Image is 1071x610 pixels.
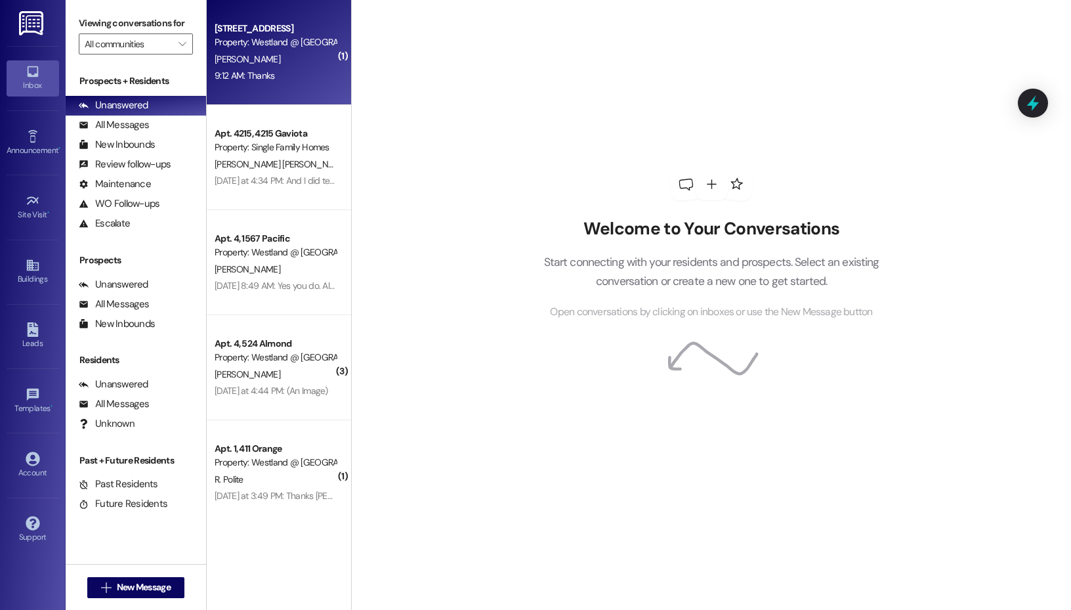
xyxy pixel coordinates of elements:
div: Property: Westland @ [GEOGRAPHIC_DATA] (3297) [215,246,336,259]
div: New Inbounds [79,138,155,152]
a: Leads [7,318,59,354]
input: All communities [85,33,172,54]
p: Start connecting with your residents and prospects. Select an existing conversation or create a n... [524,253,899,290]
div: [DATE] at 4:44 PM: (An Image) [215,385,328,397]
div: Prospects [66,253,206,267]
div: Review follow-ups [79,158,171,171]
div: [STREET_ADDRESS] [215,22,336,35]
div: All Messages [79,297,149,311]
div: All Messages [79,118,149,132]
div: WO Follow-ups [79,197,159,211]
button: New Message [87,577,184,598]
span: [PERSON_NAME] [PERSON_NAME] [215,158,348,170]
div: Past + Future Residents [66,454,206,468]
img: ResiDesk Logo [19,11,46,35]
div: Maintenance [79,177,151,191]
div: Apt. 1, 411 Orange [215,442,336,456]
div: Past Residents [79,477,158,491]
div: Unknown [79,417,135,431]
div: Prospects + Residents [66,74,206,88]
div: Future Residents [79,497,167,511]
div: Unanswered [79,378,148,391]
span: • [51,402,52,411]
div: [DATE] 8:49 AM: Yes you do. Also I sent you a text about me getting a reminder of my rent payment... [215,280,910,292]
div: 9:12 AM: Thanks [215,70,275,81]
i:  [178,39,186,49]
a: Account [7,448,59,483]
div: Unanswered [79,98,148,112]
label: Viewing conversations for [79,13,193,33]
div: Apt. 4, 524 Almond [215,337,336,351]
span: [PERSON_NAME] [215,263,280,275]
div: New Inbounds [79,317,155,331]
div: Apt. 4215, 4215 Gaviota [215,127,336,141]
span: Open conversations by clicking on inboxes or use the New Message button [550,304,872,320]
div: Unanswered [79,278,148,292]
div: Property: Westland @ [GEOGRAPHIC_DATA] (3391) [215,35,336,49]
div: [DATE] at 3:49 PM: Thanks [PERSON_NAME] [215,490,381,502]
div: Property: Westland @ [GEOGRAPHIC_DATA] (3284) [215,351,336,364]
span: • [47,208,49,217]
div: Apt. 4, 1567 Pacific [215,232,336,246]
h2: Welcome to Your Conversations [524,219,899,240]
span: New Message [117,580,171,594]
a: Site Visit • [7,190,59,225]
a: Buildings [7,254,59,290]
i:  [101,582,111,593]
div: Property: Single Family Homes [215,141,336,154]
div: Residents [66,353,206,367]
span: [PERSON_NAME] [215,368,280,380]
div: Escalate [79,217,130,230]
a: Inbox [7,60,59,96]
span: R. Polite [215,473,243,485]
div: All Messages [79,397,149,411]
span: • [58,144,60,153]
a: Templates • [7,383,59,419]
span: [PERSON_NAME] [215,53,280,65]
a: Support [7,512,59,548]
div: Property: Westland @ [GEOGRAPHIC_DATA] (3360) [215,456,336,469]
